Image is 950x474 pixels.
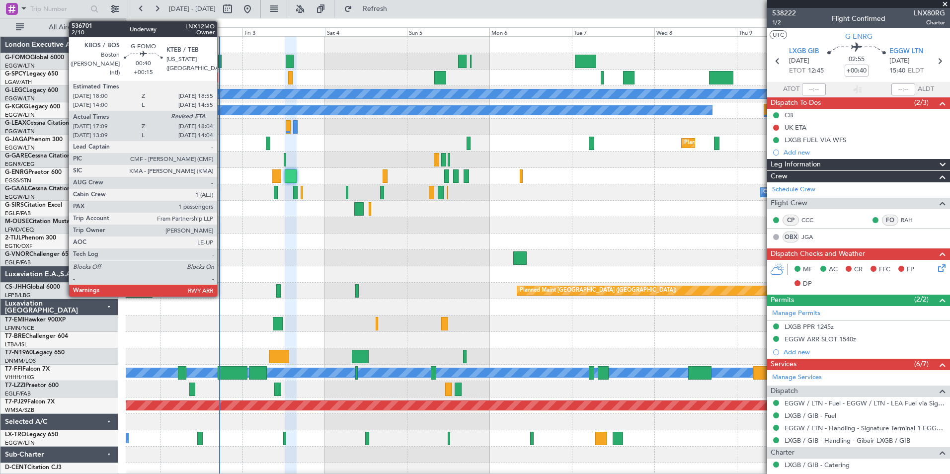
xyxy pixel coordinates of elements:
[829,265,838,275] span: AC
[160,27,242,36] div: Thu 2
[785,461,850,469] a: LXGB / GIB - Catering
[5,104,60,110] a: G-KGKGLegacy 600
[914,18,945,27] span: Charter
[849,55,865,65] span: 02:55
[5,111,35,119] a: EGGW/LTN
[5,55,30,61] span: G-FOMO
[5,87,58,93] a: G-LEGCLegacy 600
[520,283,676,298] div: Planned Maint [GEOGRAPHIC_DATA] ([GEOGRAPHIC_DATA])
[808,66,824,76] span: 12:45
[5,169,62,175] a: G-ENRGPraetor 600
[30,1,87,16] input: Trip Number
[489,27,572,36] div: Mon 6
[737,27,819,36] div: Thu 9
[783,215,799,226] div: CP
[785,399,945,407] a: EGGW / LTN - Fuel - EGGW / LTN - LEA Fuel via Signature in EGGW
[785,424,945,432] a: EGGW / LTN - Handling - Signature Terminal 1 EGGW / LTN
[784,348,945,356] div: Add new
[771,97,821,109] span: Dispatch To-Dos
[5,120,26,126] span: G-LEAX
[845,31,872,42] span: G-ENRG
[5,390,31,397] a: EGLF/FAB
[5,177,31,184] a: EGSS/STN
[771,386,798,397] span: Dispatch
[763,185,780,200] div: Owner
[5,292,31,299] a: LFPB/LBG
[801,216,824,225] a: CCC
[5,153,87,159] a: G-GARECessna Citation XLS+
[771,198,807,209] span: Flight Crew
[5,55,64,61] a: G-FOMOGlobal 6000
[5,465,62,471] a: D-CENTCitation CJ3
[785,411,836,420] a: LXGB / GIB - Fuel
[5,79,32,86] a: LGAV/ATH
[785,335,856,343] div: EGGW ARR SLOT 1540z
[654,27,737,36] div: Wed 8
[5,202,24,208] span: G-SIRS
[772,309,820,318] a: Manage Permits
[5,95,35,102] a: EGGW/LTN
[169,4,216,13] span: [DATE] - [DATE]
[789,66,805,76] span: ETOT
[889,66,905,76] span: 15:40
[5,186,28,192] span: G-GAAL
[5,235,21,241] span: 2-TIJL
[325,27,407,36] div: Sat 4
[770,30,787,39] button: UTC
[784,148,945,157] div: Add new
[5,259,31,266] a: EGLF/FAB
[772,18,796,27] span: 1/2
[5,366,50,372] a: T7-FFIFalcon 7X
[109,168,266,183] div: Planned Maint [GEOGRAPHIC_DATA] ([GEOGRAPHIC_DATA])
[5,137,63,143] a: G-JAGAPhenom 300
[5,341,27,348] a: LTBA/ISL
[5,186,87,192] a: G-GAALCessna Citation XLS+
[803,265,812,275] span: MF
[789,47,819,57] span: LXGB GIB
[832,13,885,24] div: Flight Confirmed
[854,265,863,275] span: CR
[5,71,58,77] a: G-SPCYLegacy 650
[5,137,28,143] span: G-JAGA
[5,383,59,389] a: T7-LZZIPraetor 600
[882,215,898,226] div: FO
[789,56,809,66] span: [DATE]
[5,160,35,168] a: EGNR/CEG
[5,251,29,257] span: G-VNOR
[771,447,794,459] span: Charter
[914,8,945,18] span: LNX80RG
[918,84,934,94] span: ALDT
[772,185,815,195] a: Schedule Crew
[785,136,846,144] div: LXGB FUEL VIA WFS
[771,359,796,370] span: Services
[5,317,24,323] span: T7-EMI
[26,24,105,31] span: All Aircraft
[5,357,36,365] a: DNMM/LOS
[5,226,34,234] a: LFMD/CEQ
[5,219,77,225] a: M-OUSECitation Mustang
[5,317,66,323] a: T7-EMIHawker 900XP
[5,251,72,257] a: G-VNORChallenger 650
[5,87,26,93] span: G-LEGC
[5,219,29,225] span: M-OUSE
[339,1,399,17] button: Refresh
[785,123,806,132] div: UK ETA
[785,111,793,119] div: CB
[901,216,923,225] a: RAH
[5,242,32,250] a: EGTK/OXF
[803,279,812,289] span: DP
[771,171,788,182] span: Crew
[11,19,108,35] button: All Aircraft
[771,295,794,306] span: Permits
[785,322,834,331] div: LXGB PPR 1245z
[771,248,865,260] span: Dispatch Checks and Weather
[5,202,62,208] a: G-SIRSCitation Excel
[5,374,34,381] a: VHHH/HKG
[889,47,923,57] span: EGGW LTN
[5,399,55,405] a: T7-PJ29Falcon 7X
[908,66,924,76] span: ELDT
[128,20,145,28] div: [DATE]
[5,210,31,217] a: EGLF/FAB
[783,232,799,242] div: OBX
[5,169,28,175] span: G-ENRG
